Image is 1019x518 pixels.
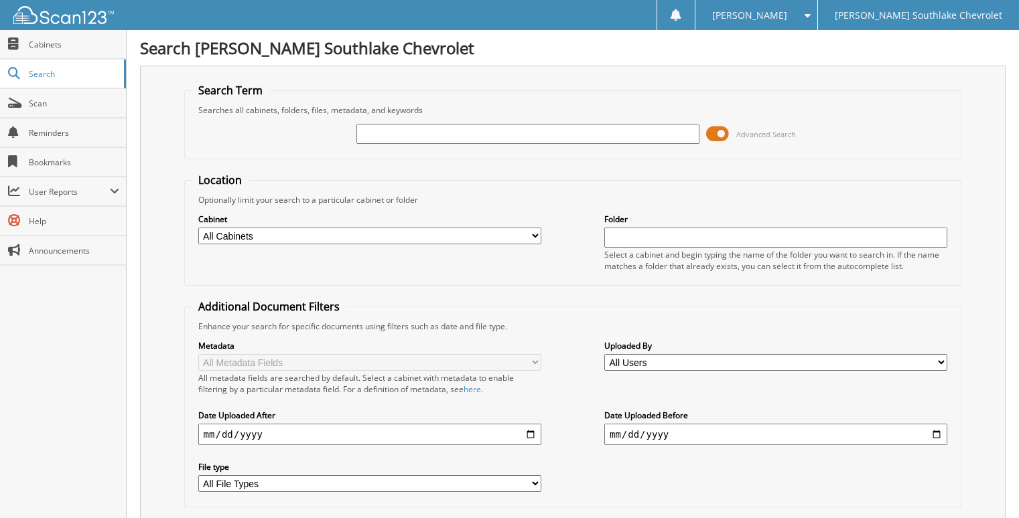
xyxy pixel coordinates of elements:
[192,83,269,98] legend: Search Term
[192,321,955,332] div: Enhance your search for specific documents using filters such as date and file type.
[192,194,955,205] div: Optionally limit your search to a particular cabinet or folder
[952,454,1019,518] iframe: Chat Widget
[712,11,787,19] span: [PERSON_NAME]
[604,249,947,272] div: Select a cabinet and begin typing the name of the folder you want to search in. If the name match...
[29,186,110,197] span: User Reports
[29,245,119,256] span: Announcements
[13,6,114,24] img: scan123-logo-white.svg
[736,129,796,139] span: Advanced Search
[198,340,541,351] label: Metadata
[29,39,119,50] span: Cabinets
[192,104,955,116] div: Searches all cabinets, folders, files, metadata, and keywords
[604,410,947,421] label: Date Uploaded Before
[604,213,947,225] label: Folder
[198,424,541,445] input: start
[198,372,541,395] div: All metadata fields are searched by default. Select a cabinet with metadata to enable filtering b...
[198,213,541,225] label: Cabinet
[604,340,947,351] label: Uploaded By
[464,383,481,395] a: here
[29,98,119,109] span: Scan
[29,157,119,168] span: Bookmarks
[29,68,117,80] span: Search
[29,127,119,139] span: Reminders
[140,37,1006,59] h1: Search [PERSON_NAME] Southlake Chevrolet
[192,299,346,314] legend: Additional Document Filters
[835,11,1002,19] span: [PERSON_NAME] Southlake Chevrolet
[198,461,541,472] label: File type
[192,173,249,187] legend: Location
[198,410,541,421] label: Date Uploaded After
[29,215,119,227] span: Help
[604,424,947,445] input: end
